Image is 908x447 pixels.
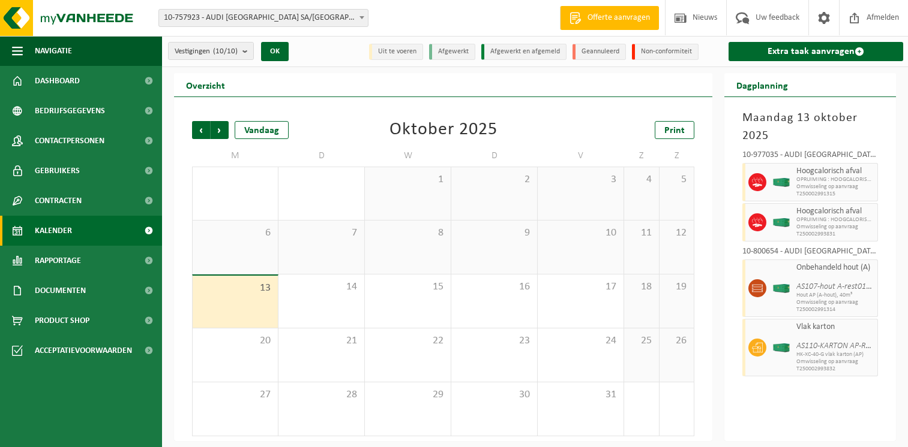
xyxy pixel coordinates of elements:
[796,216,874,223] span: OPRUIMING : HOOGCALORISCH AFVAL
[796,282,874,291] i: AS107-hout A-rest01_2
[560,6,659,30] a: Offerte aanvragen
[35,276,86,306] span: Documenten
[284,388,358,401] span: 28
[199,388,272,401] span: 27
[429,44,475,60] li: Afgewerkt
[796,207,874,216] span: Hoogcalorisch afval
[742,247,878,259] div: 10-800654 - AUDI [GEOGRAPHIC_DATA] SA/[GEOGRAPHIC_DATA]-AFVALPARK AP-INGANG 5 - VORST
[544,280,618,294] span: 17
[213,47,238,55] count: (10/10)
[796,183,874,191] span: Omwisseling op aanvraag
[796,322,874,332] span: Vlak karton
[369,44,423,60] li: Uit te voeren
[371,280,445,294] span: 15
[630,226,653,240] span: 11
[284,226,358,240] span: 7
[457,173,531,186] span: 2
[796,342,894,351] i: AS110-KARTON AP-REST01_2
[796,167,874,176] span: Hoogcalorisch afval
[35,156,80,186] span: Gebruikers
[585,12,653,24] span: Offerte aanvragen
[457,226,531,240] span: 9
[796,191,874,198] span: T250002991315
[742,109,878,145] h3: Maandag 13 oktober 2025
[371,388,445,401] span: 29
[544,388,618,401] span: 31
[544,226,618,240] span: 10
[35,216,72,246] span: Kalender
[158,9,368,27] span: 10-757923 - AUDI BRUSSELS SA/NV - VORST
[365,145,451,167] td: W
[35,336,132,366] span: Acceptatievoorwaarden
[35,66,80,96] span: Dashboard
[261,42,289,61] button: OK
[796,351,874,358] span: HK-XC-40-G vlak karton (AP)
[772,178,790,187] img: HK-XC-40-GN-00
[742,151,878,163] div: 10-977035 - AUDI [GEOGRAPHIC_DATA] SA/NV - AFVALPARK AP – OPRUIMING EOP - VORST
[729,42,903,61] a: Extra taak aanvragen
[371,226,445,240] span: 8
[278,145,365,167] td: D
[796,231,874,238] span: T250002993831
[796,223,874,231] span: Omwisseling op aanvraag
[199,282,272,295] span: 13
[666,173,688,186] span: 5
[35,96,105,126] span: Bedrijfsgegevens
[660,145,695,167] td: Z
[168,42,254,60] button: Vestigingen(10/10)
[573,44,626,60] li: Geannuleerd
[796,366,874,373] span: T250002993832
[630,173,653,186] span: 4
[371,173,445,186] span: 1
[192,145,278,167] td: M
[175,43,238,61] span: Vestigingen
[211,121,229,139] span: Volgende
[538,145,624,167] td: V
[666,280,688,294] span: 19
[624,145,660,167] td: Z
[772,284,790,293] img: HK-XC-40-GN-00
[389,121,498,139] div: Oktober 2025
[35,36,72,66] span: Navigatie
[724,73,800,96] h2: Dagplanning
[371,334,445,348] span: 22
[772,218,790,227] img: HK-XC-40-GN-00
[544,173,618,186] span: 3
[199,226,272,240] span: 6
[796,358,874,366] span: Omwisseling op aanvraag
[666,334,688,348] span: 26
[796,292,874,299] span: Hout AP (A-hout), 40m³
[192,121,210,139] span: Vorige
[457,388,531,401] span: 30
[666,226,688,240] span: 12
[796,263,874,273] span: Onbehandeld hout (A)
[664,126,685,135] span: Print
[159,10,368,26] span: 10-757923 - AUDI BRUSSELS SA/NV - VORST
[199,334,272,348] span: 20
[457,280,531,294] span: 16
[796,306,874,313] span: T250002991314
[35,186,82,216] span: Contracten
[655,121,694,139] a: Print
[284,280,358,294] span: 14
[451,145,538,167] td: D
[35,306,89,336] span: Product Shop
[35,246,81,276] span: Rapportage
[174,73,237,96] h2: Overzicht
[481,44,567,60] li: Afgewerkt en afgemeld
[35,126,104,156] span: Contactpersonen
[284,334,358,348] span: 21
[235,121,289,139] div: Vandaag
[544,334,618,348] span: 24
[772,343,790,352] img: HK-XC-40-GN-00
[796,299,874,306] span: Omwisseling op aanvraag
[630,280,653,294] span: 18
[632,44,699,60] li: Non-conformiteit
[457,334,531,348] span: 23
[630,334,653,348] span: 25
[796,176,874,183] span: OPRUIMING : HOOGCALORISCH AFVAL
